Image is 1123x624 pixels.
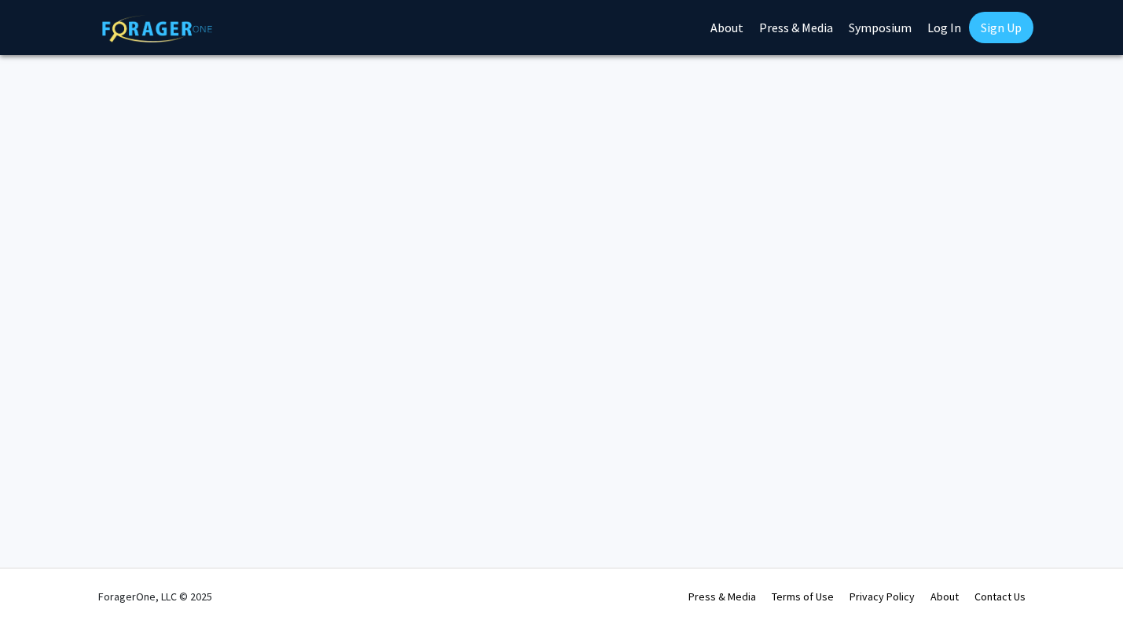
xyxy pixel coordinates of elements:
a: About [930,589,959,604]
a: Terms of Use [772,589,834,604]
div: ForagerOne, LLC © 2025 [98,569,212,624]
a: Privacy Policy [850,589,915,604]
img: ForagerOne Logo [102,15,212,42]
a: Press & Media [688,589,756,604]
a: Contact Us [974,589,1026,604]
a: Sign Up [969,12,1033,43]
